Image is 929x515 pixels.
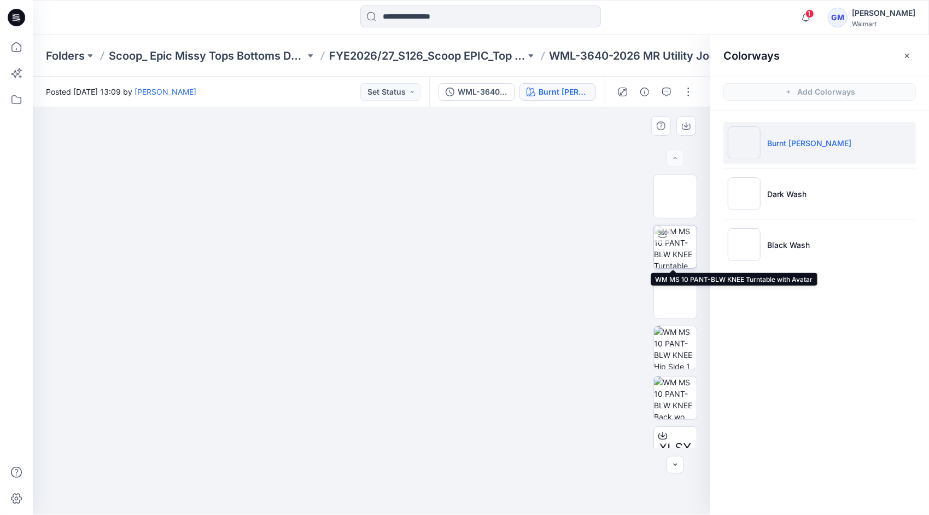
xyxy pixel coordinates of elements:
button: Burnt [PERSON_NAME] [519,83,596,101]
img: Dark Wash [728,177,761,210]
p: WML-3640-2026 MR Utility Jogger [550,48,735,63]
p: Burnt [PERSON_NAME] [767,137,851,149]
span: Posted [DATE] 13:09 by [46,86,196,97]
p: Black Wash [767,239,810,251]
div: Burnt Rosemary [539,86,589,98]
div: Walmart [852,20,915,28]
img: WM MS 10 PANT-BLW KNEE Turntable with Avatar [654,225,697,268]
img: Burnt Rosemary [728,126,761,159]
span: XLSX [659,438,692,458]
button: WML-3640-2026 MR Utility Jogger_Full Colorway [439,83,515,101]
a: Scoop_ Epic Missy Tops Bottoms Dress [109,48,305,63]
p: Dark Wash [767,188,807,200]
div: GM [828,8,848,27]
img: WM MS 10 PANT-BLW KNEE Back wo Avatar [654,377,697,419]
a: [PERSON_NAME] [135,87,196,96]
img: WM MS 10 PANT-BLW KNEE Hip Side 1 wo Avatar [654,326,697,369]
a: FYE2026/27_S126_Scoop EPIC_Top & Bottom [329,48,525,63]
button: Details [636,83,653,101]
span: 1 [805,9,814,18]
a: Folders [46,48,85,63]
img: Black Wash [728,228,761,261]
div: [PERSON_NAME] [852,7,915,20]
div: WML-3640-2026 MR Utility Jogger_Full Colorway [458,86,508,98]
h2: Colorways [723,49,780,62]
